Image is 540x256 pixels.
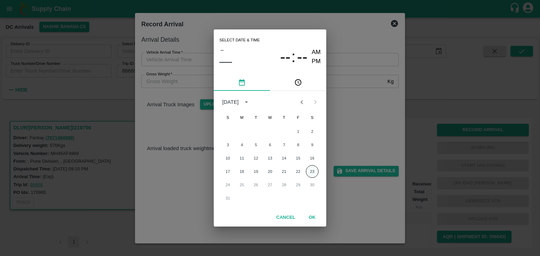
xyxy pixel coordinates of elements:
[306,165,319,178] button: 23
[297,48,308,66] button: --
[306,139,319,151] button: 9
[295,95,308,109] button: Previous month
[236,110,248,124] span: Monday
[301,211,323,224] button: OK
[221,139,234,151] button: 3
[236,165,248,178] button: 18
[306,152,319,164] button: 16
[312,48,321,57] button: AM
[278,139,290,151] button: 7
[292,165,304,178] button: 22
[241,96,252,108] button: calendar view is open, switch to year view
[280,48,291,66] button: --
[292,139,304,151] button: 8
[219,45,225,54] button: –
[278,152,290,164] button: 14
[264,165,276,178] button: 20
[264,152,276,164] button: 13
[214,74,270,91] button: pick date
[250,110,262,124] span: Tuesday
[292,110,304,124] span: Friday
[312,57,321,66] button: PM
[278,165,290,178] button: 21
[221,110,234,124] span: Sunday
[236,139,248,151] button: 4
[278,110,290,124] span: Thursday
[270,74,326,91] button: pick time
[250,152,262,164] button: 12
[292,152,304,164] button: 15
[219,35,260,46] span: Select date & time
[236,152,248,164] button: 11
[264,139,276,151] button: 6
[264,110,276,124] span: Wednesday
[292,125,304,138] button: 1
[221,165,234,178] button: 17
[250,139,262,151] button: 5
[221,45,224,54] span: –
[250,165,262,178] button: 19
[291,48,295,66] span: :
[306,110,319,124] span: Saturday
[274,211,298,224] button: Cancel
[219,54,232,68] button: ––
[222,98,239,106] div: [DATE]
[221,152,234,164] button: 10
[306,125,319,138] button: 2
